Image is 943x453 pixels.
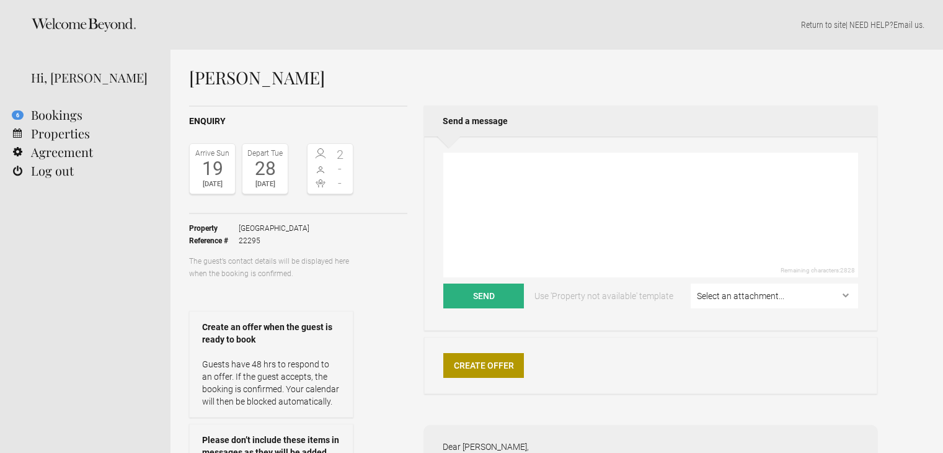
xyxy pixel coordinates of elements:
[424,105,877,137] h2: Send a message
[189,235,239,247] strong: Reference #
[246,147,285,159] div: Depart Tue
[443,284,524,308] button: Send
[443,353,524,378] a: Create Offer
[189,115,407,128] h2: Enquiry
[193,159,232,178] div: 19
[239,222,309,235] span: [GEOGRAPHIC_DATA]
[246,178,285,191] div: [DATE]
[31,68,152,87] div: Hi, [PERSON_NAME]
[193,178,232,191] div: [DATE]
[239,235,309,247] span: 22295
[893,20,923,30] a: Email us
[189,68,877,87] h1: [PERSON_NAME]
[526,284,682,308] a: Use 'Property not available' template
[189,222,239,235] strong: Property
[202,321,340,346] strong: Create an offer when the guest is ready to book
[801,20,846,30] a: Return to site
[189,19,924,31] p: | NEED HELP? .
[193,147,232,159] div: Arrive Sun
[246,159,285,178] div: 28
[330,163,350,175] span: -
[202,358,340,408] p: Guests have 48 hrs to respond to an offer. If the guest accepts, the booking is confirmed. Your c...
[12,110,24,120] flynt-notification-badge: 6
[330,177,350,189] span: -
[189,255,353,280] p: The guest’s contact details will be displayed here when the booking is confirmed.
[330,148,350,161] span: 2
